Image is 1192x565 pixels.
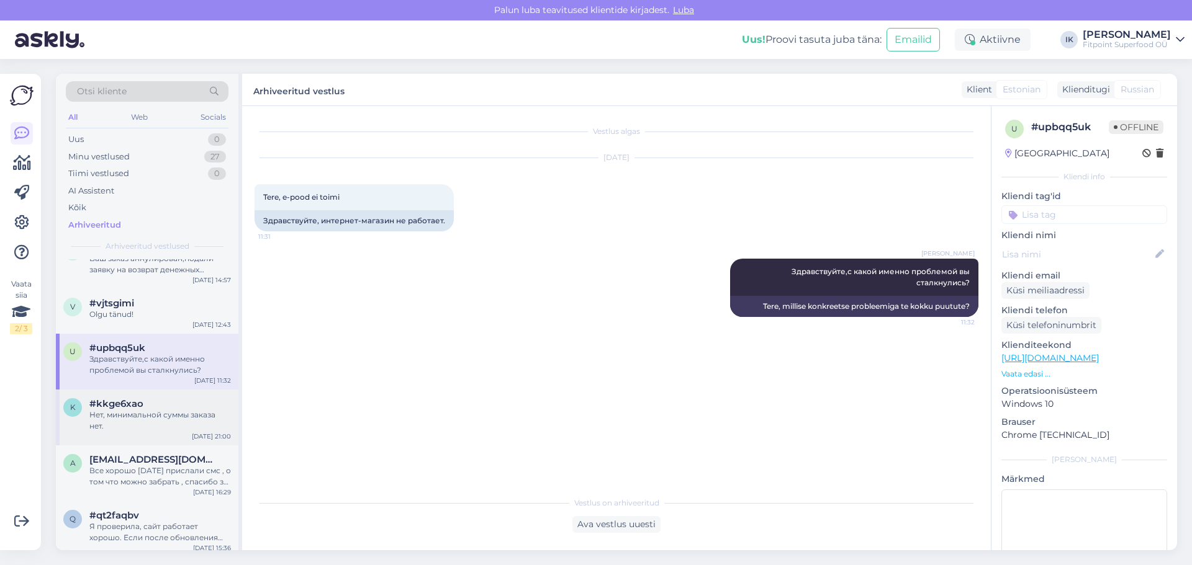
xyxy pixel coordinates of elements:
[1001,454,1167,465] div: [PERSON_NAME]
[955,29,1031,51] div: Aktiivne
[1011,124,1018,133] span: u
[89,521,231,543] div: Я проверила, сайт работает хорошо. Если после обновления эта ошибка останется, пожалуйста, сообщи...
[1005,147,1109,160] div: [GEOGRAPHIC_DATA]
[204,151,226,163] div: 27
[192,320,231,329] div: [DATE] 12:43
[1001,282,1090,299] div: Küsi meiliaadressi
[208,167,226,180] div: 0
[198,109,228,125] div: Socials
[10,278,32,334] div: Vaata siia
[1083,30,1171,40] div: [PERSON_NAME]
[89,510,139,521] span: #qt2faqbv
[193,487,231,497] div: [DATE] 16:29
[574,497,659,509] span: Vestlus on arhiveeritud
[1001,205,1167,224] input: Lisa tag
[1001,416,1167,429] p: Brauser
[89,253,231,275] div: Ваш заказ аннулирован,подали заявку на возврат денежных средств
[1031,120,1109,135] div: # upbqq5uk
[921,249,975,258] span: [PERSON_NAME]
[89,298,134,309] span: #vjtsgimi
[1083,40,1171,50] div: Fitpoint Superfood OÜ
[572,516,661,533] div: Ava vestlus uuesti
[89,398,143,409] span: #kkge6xao
[106,241,189,252] span: Arhiveeritud vestlused
[887,28,940,51] button: Emailid
[1001,473,1167,486] p: Märkmed
[192,275,231,285] div: [DATE] 14:57
[192,432,231,441] div: [DATE] 21:00
[89,354,231,376] div: Здравствуйте,с какой именно проблемой вы сталкнулись?
[89,454,219,465] span: artempereverzev333@gmail.com
[1001,269,1167,282] p: Kliendi email
[1001,368,1167,380] p: Vaata edasi ...
[1001,398,1167,411] p: Windows 10
[1083,30,1185,50] a: [PERSON_NAME]Fitpoint Superfood OÜ
[70,514,76,523] span: q
[742,32,882,47] div: Proovi tasuta juba täna:
[255,126,978,137] div: Vestlus algas
[1001,385,1167,398] p: Operatsioonisüsteem
[1060,31,1078,48] div: IK
[962,83,992,96] div: Klient
[68,167,129,180] div: Tiimi vestlused
[255,152,978,163] div: [DATE]
[255,210,454,231] div: Здравствуйте, интернет-магазин не работает.
[68,202,86,214] div: Kõik
[1001,171,1167,182] div: Kliendi info
[1109,120,1163,134] span: Offline
[70,302,75,311] span: v
[208,133,226,146] div: 0
[730,296,978,317] div: Tere, millise konkreetse probleemiga te kokku puutute?
[1001,317,1101,334] div: Küsi telefoninumbrit
[669,4,698,16] span: Luba
[1121,83,1154,96] span: Russian
[1001,229,1167,242] p: Kliendi nimi
[1001,304,1167,317] p: Kliendi telefon
[1001,190,1167,203] p: Kliendi tag'id
[792,267,972,287] span: Здравствуйте,с какой именно проблемой вы сталкнулись?
[68,185,114,197] div: AI Assistent
[70,403,76,412] span: k
[89,465,231,487] div: Все хорошо [DATE] прислали смс , о том что можно забрать , спасибо за ответ
[253,81,345,98] label: Arhiveeritud vestlus
[1001,339,1167,352] p: Klienditeekond
[742,33,765,45] b: Uus!
[1001,429,1167,442] p: Chrome [TECHNICAL_ID]
[258,232,305,241] span: 11:31
[928,318,975,327] span: 11:32
[68,133,84,146] div: Uus
[89,342,145,354] span: #upbqq5uk
[193,543,231,553] div: [DATE] 15:36
[1003,83,1041,96] span: Estonian
[1002,247,1153,261] input: Lisa nimi
[70,347,76,356] span: u
[263,192,340,202] span: Tere, e-pood ei toimi
[66,109,80,125] div: All
[89,309,231,320] div: Olgu tänud!
[68,219,121,231] div: Arhiveeritud
[1001,352,1099,363] a: [URL][DOMAIN_NAME]
[10,84,34,107] img: Askly Logo
[89,409,231,432] div: Нет, минимальной суммы заказа нет.
[10,323,32,334] div: 2 / 3
[194,376,231,385] div: [DATE] 11:32
[1057,83,1110,96] div: Klienditugi
[70,458,76,468] span: a
[77,85,127,98] span: Otsi kliente
[68,151,130,163] div: Minu vestlused
[129,109,150,125] div: Web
